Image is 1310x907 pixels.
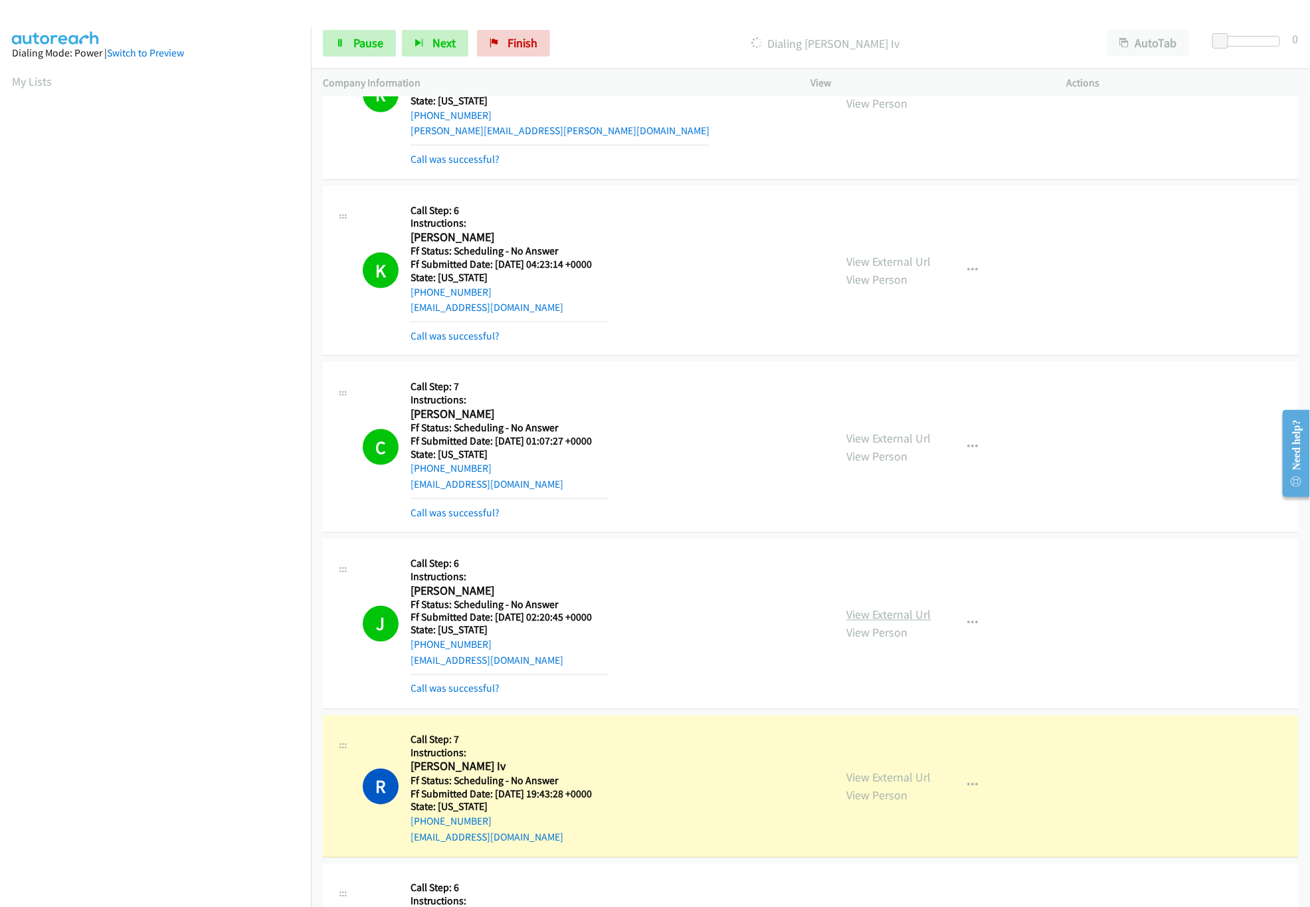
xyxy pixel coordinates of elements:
h2: [PERSON_NAME] [411,583,608,599]
a: View External Url [846,607,931,623]
h1: J [363,606,399,642]
div: Dialing Mode: Power | [12,45,299,61]
h5: State: [US_STATE] [411,271,608,284]
iframe: Resource Center [1272,401,1310,506]
a: [EMAIL_ADDRESS][DOMAIN_NAME] [411,655,563,667]
h5: Instructions: [411,747,608,760]
a: [EMAIL_ADDRESS][DOMAIN_NAME] [411,478,563,490]
iframe: Dialpad [12,102,311,734]
a: [EMAIL_ADDRESS][DOMAIN_NAME] [411,831,563,844]
p: Company Information [323,75,787,91]
a: My Lists [12,74,52,89]
h5: Call Step: 7 [411,734,608,747]
span: Finish [508,35,537,50]
h5: State: [US_STATE] [411,448,608,461]
button: AutoTab [1107,30,1189,56]
h5: Call Step: 6 [411,557,608,570]
a: [PHONE_NUMBER] [411,639,492,651]
h5: State: [US_STATE] [411,94,709,108]
h5: State: [US_STATE] [411,624,608,637]
p: View [810,75,1042,91]
div: 0 [1292,30,1298,48]
a: View External Url [846,254,931,269]
span: Pause [353,35,383,50]
h5: Ff Status: Scheduling - No Answer [411,421,608,435]
h5: Ff Status: Scheduling - No Answer [411,245,608,258]
a: View Person [846,449,907,464]
p: Dialing [PERSON_NAME] Iv [568,35,1083,52]
a: Call was successful? [411,330,500,342]
a: View Person [846,96,907,111]
a: View Person [846,272,907,287]
a: [EMAIL_ADDRESS][DOMAIN_NAME] [411,301,563,314]
div: Delay between calls (in seconds) [1219,36,1280,47]
a: Call was successful? [411,506,500,519]
a: [PHONE_NUMBER] [411,109,492,122]
h5: Ff Submitted Date: [DATE] 04:23:14 +0000 [411,258,608,271]
a: Pause [323,30,396,56]
h5: State: [US_STATE] [411,801,608,814]
h2: [PERSON_NAME] [411,407,608,422]
h1: K [363,252,399,288]
a: View Person [846,625,907,641]
a: View Person [846,788,907,803]
h5: Ff Status: Scheduling - No Answer [411,775,608,788]
a: View External Url [846,770,931,785]
a: View External Url [846,431,931,446]
button: Next [402,30,468,56]
a: [PHONE_NUMBER] [411,815,492,828]
h5: Call Step: 6 [411,882,608,895]
a: [PERSON_NAME][EMAIL_ADDRESS][PERSON_NAME][DOMAIN_NAME] [411,124,709,137]
a: Switch to Preview [107,47,184,59]
h2: [PERSON_NAME] Iv [411,759,608,775]
h5: Instructions: [411,393,608,407]
h1: C [363,429,399,465]
h5: Call Step: 6 [411,204,608,217]
p: Actions [1066,75,1298,91]
a: [PHONE_NUMBER] [411,286,492,298]
a: Call was successful? [411,153,500,165]
h5: Ff Submitted Date: [DATE] 02:20:45 +0000 [411,611,608,625]
h5: Ff Submitted Date: [DATE] 01:07:27 +0000 [411,435,608,448]
h1: R [363,769,399,805]
span: Next [432,35,456,50]
h5: Call Step: 7 [411,380,608,393]
h5: Instructions: [411,217,608,230]
h5: Ff Status: Scheduling - No Answer [411,598,608,611]
a: Call was successful? [411,682,500,695]
a: [PHONE_NUMBER] [411,462,492,474]
h5: Instructions: [411,570,608,583]
a: Finish [477,30,550,56]
h2: [PERSON_NAME] [411,230,608,245]
h5: Ff Submitted Date: [DATE] 19:43:28 +0000 [411,788,608,801]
